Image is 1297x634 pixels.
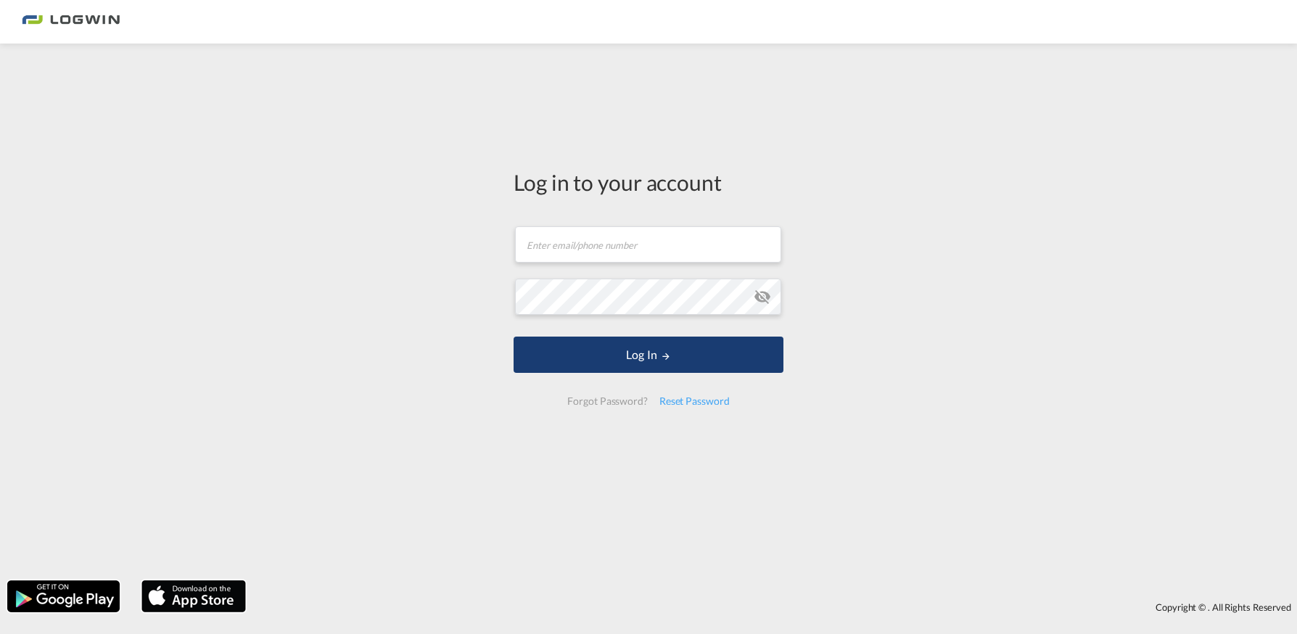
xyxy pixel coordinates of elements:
img: google.png [6,579,121,614]
div: Forgot Password? [561,388,653,414]
div: Copyright © . All Rights Reserved [253,595,1297,619]
div: Log in to your account [514,167,783,197]
div: Reset Password [654,388,736,414]
md-icon: icon-eye-off [754,288,771,305]
img: apple.png [140,579,247,614]
img: 2761ae10d95411efa20a1f5e0282d2d7.png [22,6,120,38]
button: LOGIN [514,337,783,373]
input: Enter email/phone number [515,226,781,263]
